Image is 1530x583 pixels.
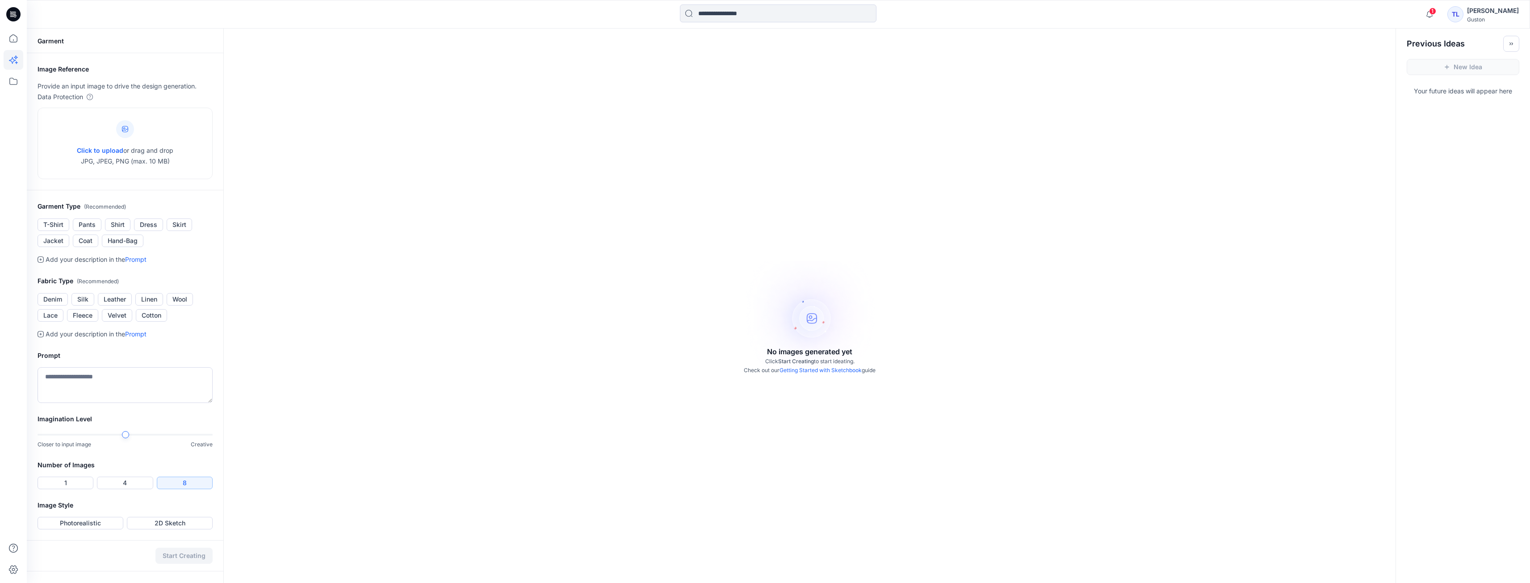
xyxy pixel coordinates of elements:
[105,218,130,231] button: Shirt
[38,309,63,322] button: Lace
[127,517,213,529] button: 2D Sketch
[778,358,814,365] span: Start Creating
[73,235,98,247] button: Coat
[191,440,213,449] p: Creative
[77,278,119,285] span: ( Recommended )
[46,329,147,340] p: Add your description in the
[1407,38,1465,49] h2: Previous Ideas
[38,440,91,449] p: Closer to input image
[1447,6,1463,22] div: TL
[38,477,93,489] button: 1
[67,309,98,322] button: Fleece
[125,330,147,338] a: Prompt
[1467,5,1519,16] div: [PERSON_NAME]
[38,235,69,247] button: Jacket
[157,477,213,489] button: 8
[38,201,213,212] h2: Garment Type
[134,218,163,231] button: Dress
[38,81,213,92] p: Provide an input image to drive the design generation.
[780,367,862,373] a: Getting Started with Sketchbook
[38,276,213,287] h2: Fabric Type
[135,293,163,306] button: Linen
[102,309,132,322] button: Velvet
[84,203,126,210] span: ( Recommended )
[1503,36,1519,52] button: Toggle idea bar
[38,218,69,231] button: T-Shirt
[125,256,147,263] a: Prompt
[1396,82,1530,96] p: Your future ideas will appear here
[77,145,173,167] p: or drag and drop JPG, JPEG, PNG (max. 10 MB)
[744,357,876,375] p: Click to start ideating. Check out our guide
[38,517,123,529] button: Photorealistic
[73,218,101,231] button: Pants
[38,293,68,306] button: Denim
[167,293,193,306] button: Wool
[38,500,213,511] h2: Image Style
[38,460,213,470] h2: Number of Images
[98,293,132,306] button: Leather
[1429,8,1436,15] span: 1
[1467,16,1519,23] div: Guston
[97,477,153,489] button: 4
[77,147,123,154] span: Click to upload
[167,218,192,231] button: Skirt
[38,92,83,102] p: Data Protection
[767,346,852,357] p: No images generated yet
[38,414,213,424] h2: Imagination Level
[136,309,167,322] button: Cotton
[38,64,213,75] h2: Image Reference
[102,235,143,247] button: Hand-Bag
[38,350,213,361] h2: Prompt
[46,254,147,265] p: Add your description in the
[71,293,94,306] button: Silk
